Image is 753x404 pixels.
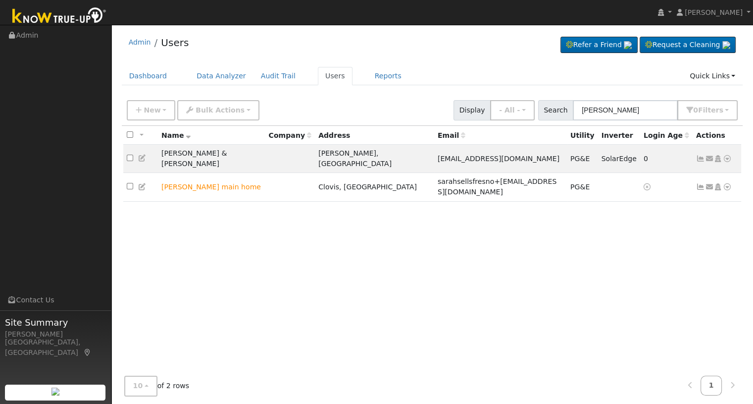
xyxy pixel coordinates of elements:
span: Search [538,100,573,120]
span: of 2 rows [124,376,190,396]
a: Map [83,348,92,356]
span: Filter [698,106,723,114]
a: Users [161,37,189,49]
span: PG&E [570,155,590,163]
a: Edit User [138,154,147,162]
span: SolarEdge [601,155,636,163]
a: Show Graph [696,183,705,191]
span: 08/13/2025 3:55:29 PM [644,155,648,163]
img: Know True-Up [7,5,111,28]
div: [PERSON_NAME] [5,329,106,340]
img: retrieve [51,388,59,396]
button: Bulk Actions [177,100,259,120]
td: Clovis, [GEOGRAPHIC_DATA] [315,173,434,201]
button: 10 [124,376,157,396]
span: [PERSON_NAME] [685,8,743,16]
a: Login As [713,183,722,191]
img: retrieve [624,41,632,49]
td: Lead [158,173,265,201]
a: Quick Links [682,67,743,85]
a: Show Graph [696,155,705,163]
a: Refer a Friend [560,37,638,54]
a: Edit User [138,183,147,191]
span: Site Summary [5,316,106,329]
div: Utility [570,130,595,141]
a: Data Analyzer [189,67,253,85]
span: sarahsellsfresno+[EMAIL_ADDRESS][DOMAIN_NAME] [438,177,556,196]
a: Other actions [723,154,732,164]
div: [GEOGRAPHIC_DATA], [GEOGRAPHIC_DATA] [5,337,106,358]
div: Actions [696,130,738,141]
a: No login access [644,183,653,191]
a: Login As [713,155,722,163]
a: Request a Cleaning [640,37,736,54]
img: retrieve [722,41,730,49]
input: Search [573,100,678,120]
button: New [127,100,176,120]
span: Bulk Actions [196,106,245,114]
span: s [719,106,723,114]
span: PG&E [570,183,590,191]
td: [PERSON_NAME], [GEOGRAPHIC_DATA] [315,145,434,173]
span: [EMAIL_ADDRESS][DOMAIN_NAME] [438,155,559,163]
span: New [144,106,160,114]
span: Display [453,100,491,120]
a: sarahsellsfresno+smp@yahoo.com [705,182,714,192]
button: - All - [490,100,535,120]
div: Inverter [601,130,636,141]
span: Days since last login [644,131,689,139]
span: 10 [133,382,143,390]
a: Users [318,67,352,85]
a: Reports [367,67,409,85]
span: Email [438,131,465,139]
span: Company name [269,131,311,139]
span: Name [161,131,191,139]
a: Admin [129,38,151,46]
a: Audit Trail [253,67,303,85]
td: [PERSON_NAME] & [PERSON_NAME] [158,145,265,173]
button: 0Filters [677,100,738,120]
a: sarahsellsfresno@yahoo.com [705,154,714,164]
div: Address [318,130,431,141]
a: Dashboard [122,67,175,85]
a: Other actions [723,182,732,192]
a: 1 [701,376,722,395]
